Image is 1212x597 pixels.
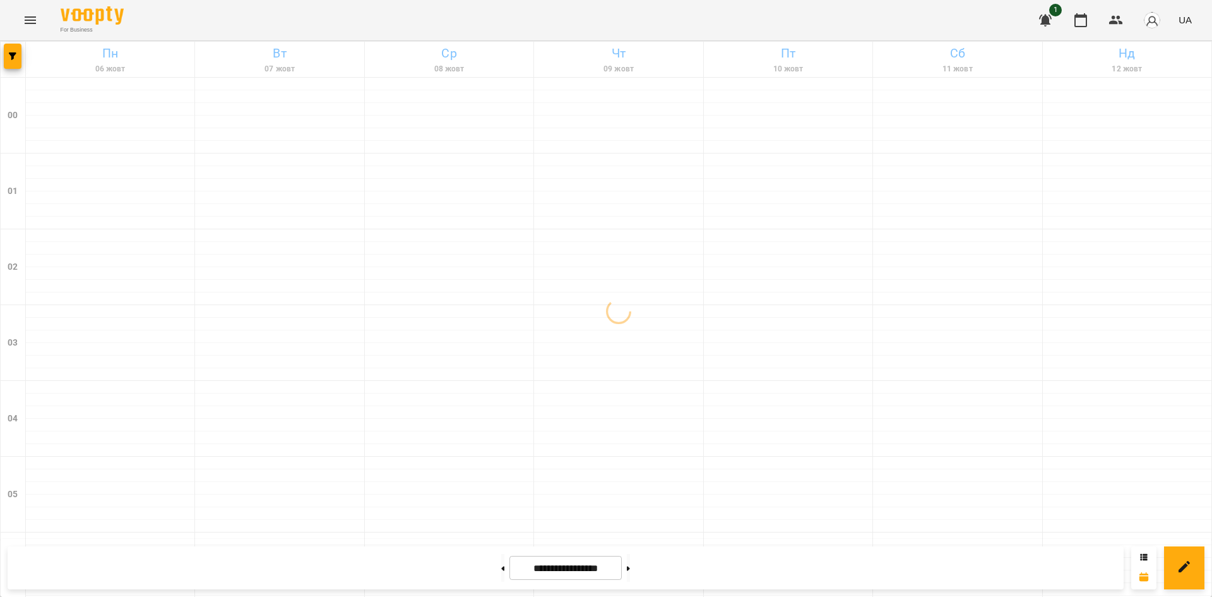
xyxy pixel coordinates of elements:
h6: 01 [8,184,18,198]
h6: Пн [28,44,193,63]
h6: 05 [8,488,18,502]
h6: 07 жовт [197,63,362,75]
h6: Нд [1045,44,1209,63]
h6: Вт [197,44,362,63]
h6: 06 жовт [28,63,193,75]
h6: 11 жовт [875,63,1040,75]
h6: 00 [8,109,18,123]
h6: Пт [706,44,870,63]
h6: 12 жовт [1045,63,1209,75]
img: Voopty Logo [61,6,124,25]
span: 1 [1049,4,1062,16]
button: UA [1173,8,1197,32]
h6: 08 жовт [367,63,532,75]
span: For Business [61,26,124,34]
img: avatar_s.png [1143,11,1161,29]
h6: 09 жовт [536,63,701,75]
h6: Ср [367,44,532,63]
h6: Сб [875,44,1040,63]
h6: Чт [536,44,701,63]
span: UA [1179,13,1192,27]
h6: 04 [8,412,18,426]
h6: 02 [8,260,18,274]
button: Menu [15,5,45,35]
h6: 10 жовт [706,63,870,75]
h6: 03 [8,336,18,350]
